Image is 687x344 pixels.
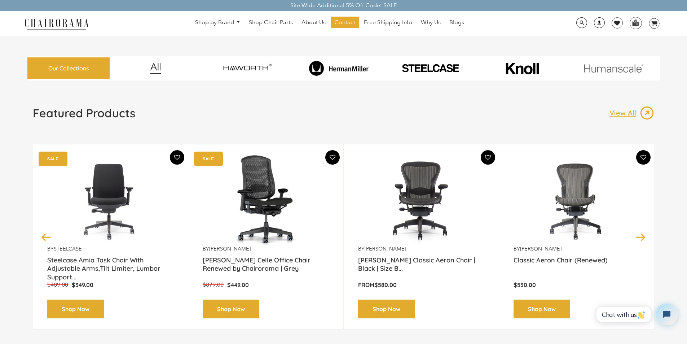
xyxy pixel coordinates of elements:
[33,106,135,126] a: Featured Products
[514,300,570,319] a: Shop Now
[358,300,415,319] a: Shop Now
[295,61,383,76] img: image_8_173eb7e0-7579-41b4-bc8e-4ba0b8ba93e8.png
[203,58,291,79] img: image_7_14f0750b-d084-457f-979a-a1ab9f6582c4.png
[209,245,251,252] a: [PERSON_NAME]
[203,156,214,161] text: SALE
[136,63,176,74] img: image_12.png
[514,155,640,245] img: Classic Aeron Chair (Renewed) - chairorama
[358,245,484,252] p: by
[417,17,444,28] a: Why Us
[609,108,640,118] p: View All
[358,281,484,289] p: From
[227,281,249,288] span: $449.00
[640,106,654,120] img: image_13.png
[72,281,93,288] span: $349.00
[481,150,495,165] button: Add To Wishlist
[47,300,104,319] a: Shop Now
[636,150,651,165] button: Add To Wishlist
[203,300,259,319] a: Shop Now
[630,17,641,28] img: WhatsApp_Image_2024-07-12_at_16.23.01.webp
[47,245,173,252] p: by
[374,281,397,288] span: $580.00
[514,281,536,288] span: $530.00
[203,281,224,288] span: $879.00
[203,256,329,274] a: [PERSON_NAME] Celle Office Chair Renewed by Chairorama | Grey
[123,17,536,30] nav: DesktopNavigation
[325,150,340,165] button: Add To Wishlist
[489,62,555,75] img: image_10_1.png
[47,155,173,245] img: Amia Chair by chairorama.com
[591,297,684,331] iframe: Tidio Chat
[21,17,93,30] img: chairorama
[609,106,654,120] a: View All
[364,19,412,26] span: Free Shipping Info
[249,19,293,26] span: Shop Chair Parts
[47,256,173,274] a: Steelcase Amia Task Chair With Adjustable Arms,Tilt Limiter, Lumbar Support...
[514,155,640,245] a: Classic Aeron Chair (Renewed) - chairorama Classic Aeron Chair (Renewed) - chairorama
[33,106,135,120] h1: Featured Products
[47,156,58,161] text: SALE
[421,19,441,26] span: Why Us
[446,17,468,28] a: Blogs
[514,256,640,274] a: Classic Aeron Chair (Renewed)
[47,281,68,288] span: $489.00
[358,256,484,274] a: [PERSON_NAME] Classic Aeron Chair | Black | Size B...
[358,155,484,245] a: Herman Miller Classic Aeron Chair | Black | Size B (Renewed) - chairorama Herman Miller Classic A...
[634,231,647,243] button: Next
[358,155,484,245] img: Herman Miller Classic Aeron Chair | Black | Size B (Renewed) - chairorama
[40,231,53,243] button: Previous
[360,17,416,28] a: Free Shipping Info
[334,19,355,26] span: Contact
[203,245,329,252] p: by
[203,155,329,245] a: Herman Miller Celle Office Chair Renewed by Chairorama | Grey - chairorama Herman Miller Celle Of...
[301,19,326,26] span: About Us
[331,17,359,28] a: Contact
[520,245,562,252] a: [PERSON_NAME]
[365,245,406,252] a: [PERSON_NAME]
[245,17,296,28] a: Shop Chair Parts
[449,19,464,26] span: Blogs
[298,17,329,28] a: About Us
[170,150,184,165] button: Add To Wishlist
[514,245,640,252] p: by
[47,155,173,245] a: Amia Chair by chairorama.com Renewed Amia Chair chairorama.com
[191,17,244,28] a: Shop by Brand
[27,57,110,79] a: Our Collections
[203,155,329,245] img: Herman Miller Celle Office Chair Renewed by Chairorama | Grey - chairorama
[569,64,658,73] img: image_11.png
[386,63,475,74] img: PHOTO-2024-07-09-00-53-10-removebg-preview.png
[54,245,82,252] a: Steelcase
